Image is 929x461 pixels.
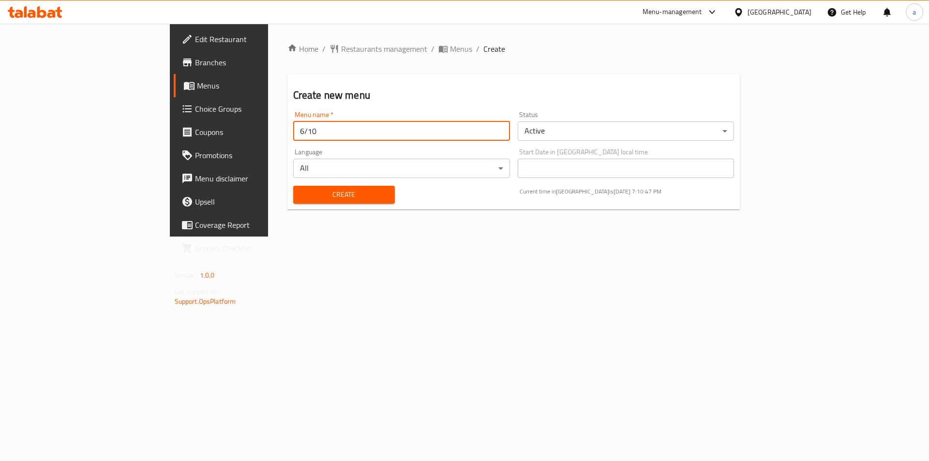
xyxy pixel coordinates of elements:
[195,103,317,115] span: Choice Groups
[195,219,317,231] span: Coverage Report
[174,74,325,97] a: Menus
[483,43,505,55] span: Create
[520,187,734,196] p: Current time in [GEOGRAPHIC_DATA] is [DATE] 7:10:47 PM
[174,144,325,167] a: Promotions
[293,159,510,178] div: All
[518,121,734,141] div: Active
[431,43,435,55] li: /
[174,237,325,260] a: Grocery Checklist
[174,97,325,120] a: Choice Groups
[476,43,479,55] li: /
[195,149,317,161] span: Promotions
[174,213,325,237] a: Coverage Report
[450,43,472,55] span: Menus
[195,126,317,138] span: Coupons
[438,43,472,55] a: Menus
[913,7,916,17] span: a
[293,186,395,204] button: Create
[195,242,317,254] span: Grocery Checklist
[195,33,317,45] span: Edit Restaurant
[195,196,317,208] span: Upsell
[175,269,198,282] span: Version:
[197,80,317,91] span: Menus
[301,189,387,201] span: Create
[174,28,325,51] a: Edit Restaurant
[174,190,325,213] a: Upsell
[174,120,325,144] a: Coupons
[195,173,317,184] span: Menu disclaimer
[175,295,236,308] a: Support.OpsPlatform
[293,88,734,103] h2: Create new menu
[330,43,427,55] a: Restaurants management
[195,57,317,68] span: Branches
[287,43,740,55] nav: breadcrumb
[643,6,702,18] div: Menu-management
[174,51,325,74] a: Branches
[174,167,325,190] a: Menu disclaimer
[341,43,427,55] span: Restaurants management
[175,285,219,298] span: Get support on:
[748,7,811,17] div: [GEOGRAPHIC_DATA]
[200,269,215,282] span: 1.0.0
[293,121,510,141] input: Please enter Menu name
